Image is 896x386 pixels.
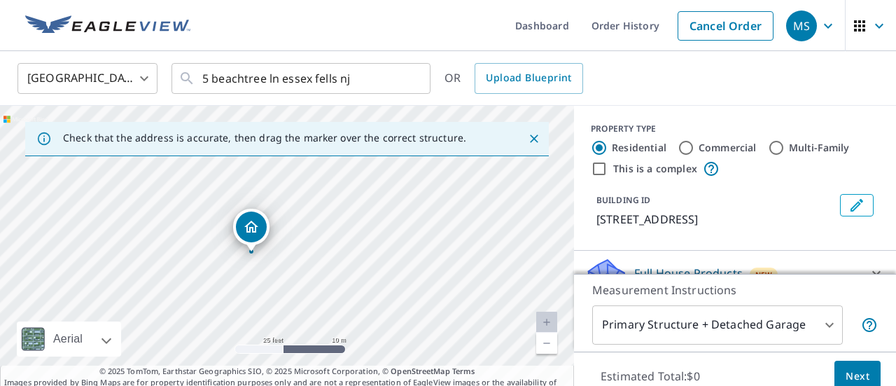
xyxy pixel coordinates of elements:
a: Upload Blueprint [475,63,582,94]
a: Current Level 20, Zoom Out [536,333,557,354]
div: Full House ProductsNew [585,256,885,290]
label: Commercial [699,141,757,155]
a: Terms [452,366,475,376]
div: [GEOGRAPHIC_DATA] [17,59,157,98]
div: Dropped pin, building 1, Residential property, 5 Beechtree Ln Essex Fells, NJ 07021 [233,209,269,252]
p: [STREET_ADDRESS] [596,211,834,228]
label: This is a complex [613,162,697,176]
span: Your report will include the primary structure and a detached garage if one exists. [861,317,878,333]
p: Check that the address is accurate, then drag the marker over the correct structure. [63,132,466,144]
div: Primary Structure + Detached Garage [592,305,843,345]
img: EV Logo [25,15,190,36]
button: Edit building 1 [840,194,874,216]
div: Aerial [17,322,121,357]
a: OpenStreetMap [391,366,449,376]
span: New [755,269,773,280]
div: OR [444,63,583,94]
p: Full House Products [634,265,743,282]
a: Current Level 20, Zoom In Disabled [536,312,557,333]
div: Aerial [49,322,87,357]
div: MS [786,11,817,41]
button: Close [525,130,543,148]
input: Search by address or latitude-longitude [202,59,402,98]
a: Cancel Order [678,11,773,41]
label: Residential [612,141,666,155]
p: BUILDING ID [596,194,650,206]
p: Measurement Instructions [592,282,878,298]
span: Next [846,368,869,385]
div: PROPERTY TYPE [591,123,879,135]
span: © 2025 TomTom, Earthstar Geographics SIO, © 2025 Microsoft Corporation, © [99,366,475,378]
span: Upload Blueprint [486,69,571,87]
label: Multi-Family [789,141,850,155]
